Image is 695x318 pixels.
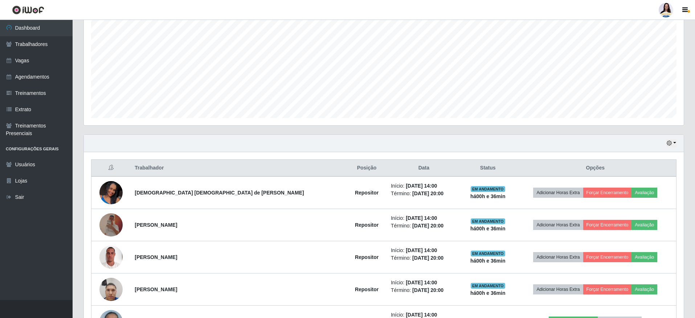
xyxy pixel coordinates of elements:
li: Início: [391,182,457,190]
li: Início: [391,279,457,286]
li: Término: [391,222,457,230]
time: [DATE] 14:00 [406,215,437,221]
strong: há 00 h e 36 min [470,193,506,199]
button: Avaliação [631,220,657,230]
strong: [PERSON_NAME] [135,222,177,228]
button: Avaliação [631,188,657,198]
strong: Repositor [355,222,379,228]
th: Trabalhador [130,160,347,177]
img: CoreUI Logo [12,5,44,14]
strong: [PERSON_NAME] [135,286,177,292]
time: [DATE] 14:00 [406,280,437,285]
strong: [PERSON_NAME] [135,254,177,260]
li: Término: [391,190,457,197]
button: Adicionar Horas Extra [533,188,583,198]
strong: há 00 h e 36 min [470,226,506,231]
button: Adicionar Horas Extra [533,284,583,294]
button: Forçar Encerramento [583,284,632,294]
button: Avaliação [631,252,657,262]
img: 1755808993446.jpeg [99,213,123,237]
strong: Repositor [355,190,379,196]
li: Início: [391,214,457,222]
strong: [DEMOGRAPHIC_DATA] [DEMOGRAPHIC_DATA] de [PERSON_NAME] [135,190,304,196]
time: [DATE] 14:00 [406,183,437,189]
time: [DATE] 14:00 [406,247,437,253]
img: 1757975458303.jpeg [99,274,123,305]
li: Início: [391,247,457,254]
th: Opções [515,160,676,177]
strong: Repositor [355,254,379,260]
time: [DATE] 20:00 [412,223,443,229]
img: 1756399836169.jpeg [99,242,123,272]
strong: Repositor [355,286,379,292]
time: [DATE] 20:00 [412,287,443,293]
time: [DATE] 20:00 [412,255,443,261]
th: Posição [347,160,387,177]
span: EM ANDAMENTO [471,283,505,289]
strong: há 00 h e 36 min [470,290,506,296]
th: Status [461,160,515,177]
span: EM ANDAMENTO [471,251,505,256]
li: Término: [391,286,457,294]
button: Forçar Encerramento [583,220,632,230]
span: EM ANDAMENTO [471,218,505,224]
button: Forçar Encerramento [583,188,632,198]
span: EM ANDAMENTO [471,186,505,192]
li: Término: [391,254,457,262]
img: 1755438543328.jpeg [99,167,123,218]
button: Forçar Encerramento [583,252,632,262]
strong: há 00 h e 36 min [470,258,506,264]
th: Data [387,160,461,177]
button: Adicionar Horas Extra [533,220,583,230]
button: Adicionar Horas Extra [533,252,583,262]
button: Avaliação [631,284,657,294]
time: [DATE] 20:00 [412,191,443,196]
time: [DATE] 14:00 [406,312,437,318]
